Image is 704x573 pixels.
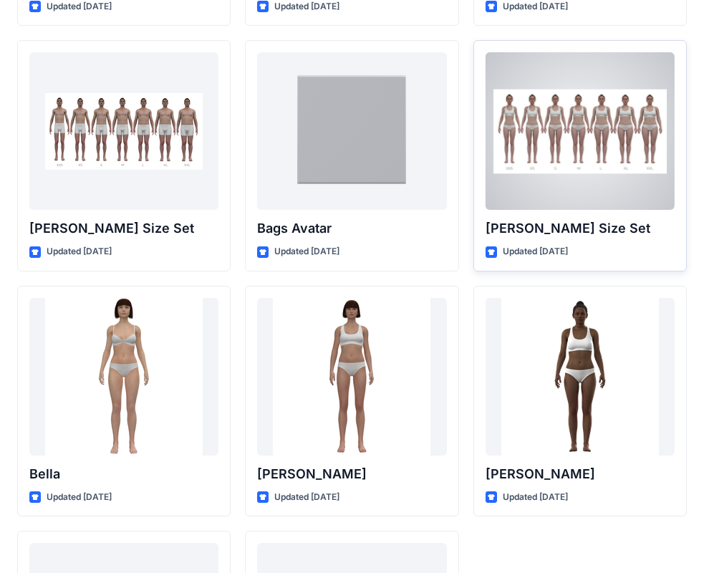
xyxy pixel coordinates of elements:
[29,464,218,484] p: Bella
[274,244,339,259] p: Updated [DATE]
[486,218,675,239] p: [PERSON_NAME] Size Set
[257,464,446,484] p: [PERSON_NAME]
[486,52,675,210] a: Olivia Size Set
[257,298,446,456] a: Emma
[274,490,339,505] p: Updated [DATE]
[47,244,112,259] p: Updated [DATE]
[486,464,675,484] p: [PERSON_NAME]
[257,218,446,239] p: Bags Avatar
[503,244,568,259] p: Updated [DATE]
[47,490,112,505] p: Updated [DATE]
[29,298,218,456] a: Bella
[257,52,446,210] a: Bags Avatar
[29,218,218,239] p: [PERSON_NAME] Size Set
[503,490,568,505] p: Updated [DATE]
[486,298,675,456] a: Gabrielle
[29,52,218,210] a: Oliver Size Set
